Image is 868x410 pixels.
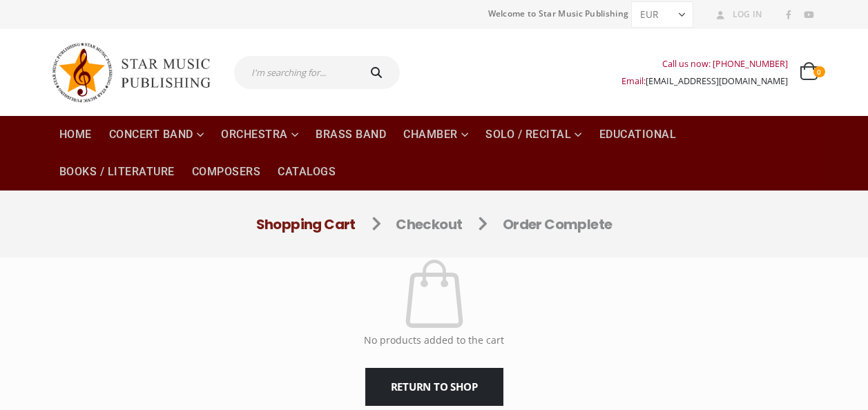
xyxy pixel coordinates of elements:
[365,368,503,406] a: Return to shop
[51,153,183,191] a: Books / Literature
[477,116,590,153] a: Solo / Recital
[395,116,476,153] a: Chamber
[488,3,629,24] span: Welcome to Star Music Publishing
[269,153,344,191] a: Catalogs
[711,6,762,23] a: Log In
[234,56,356,89] input: I'm searching for...
[621,55,788,72] div: Call us now: [PHONE_NUMBER]
[51,116,100,153] a: Home
[813,66,824,77] span: 0
[184,153,269,191] a: Composers
[213,116,307,153] a: Orchestra
[780,6,798,24] a: Facebook
[591,116,685,153] a: Educational
[51,326,818,354] p: No products added to the cart
[621,72,788,90] div: Email:
[356,56,401,89] button: Search
[256,215,356,234] a: Shopping Cart
[101,116,213,153] a: Concert Band
[396,215,462,234] a: Checkout
[646,75,788,87] a: [EMAIL_ADDRESS][DOMAIN_NAME]
[307,116,394,153] a: Brass Band
[800,6,818,24] a: Youtube
[51,36,224,109] img: Star Music Publishing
